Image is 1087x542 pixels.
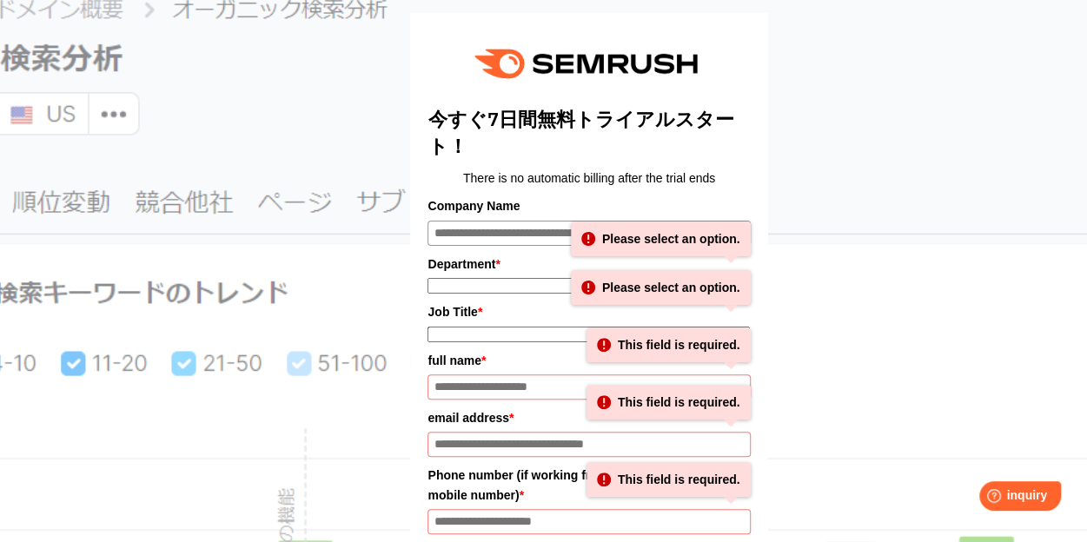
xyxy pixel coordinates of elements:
[428,199,520,213] font: Company Name
[463,171,715,185] font: There is no automatic billing after the trial ends
[428,354,481,367] font: full name
[618,473,740,486] font: This field is required.
[428,411,508,425] font: email address
[618,338,740,352] font: This field is required.
[602,232,740,246] font: Please select an option.
[428,106,750,160] title: 今すぐ7日間無料トライアルスタート！
[932,474,1068,523] iframe: Help widget launcher
[618,395,740,409] font: This field is required.
[602,281,740,294] font: Please select an option.
[428,305,477,319] font: Job Title
[428,257,495,271] font: Department
[428,468,736,501] font: Phone number (if working from home, please provide mobile number)
[462,30,716,97] img: e6a379fe-ca9f-484e-8561-e79cf3a04b3f.png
